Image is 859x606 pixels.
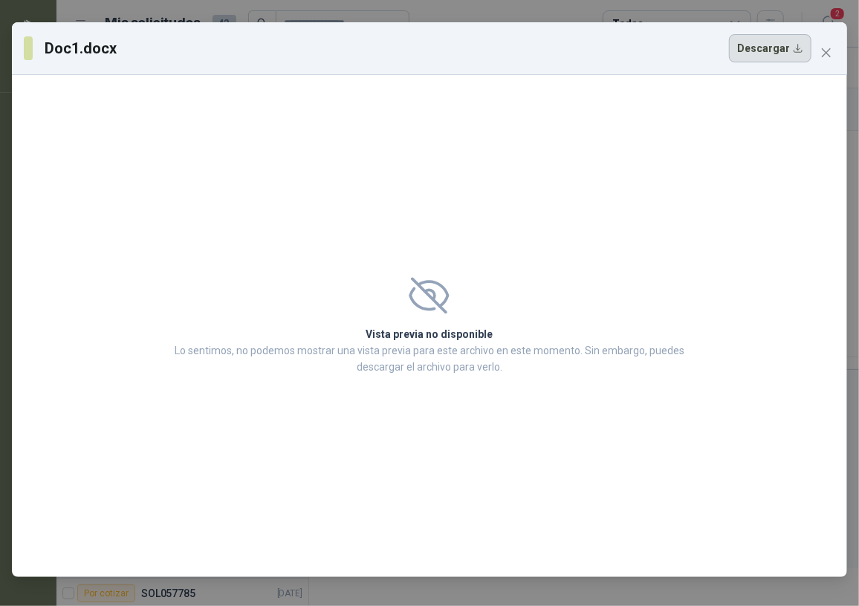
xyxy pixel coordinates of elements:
[170,342,689,375] p: Lo sentimos, no podemos mostrar una vista previa para este archivo en este momento. Sin embargo, ...
[729,34,811,62] button: Descargar
[814,41,838,65] button: Close
[45,37,120,59] h3: Doc1.docx
[820,47,832,59] span: close
[170,326,689,342] h2: Vista previa no disponible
